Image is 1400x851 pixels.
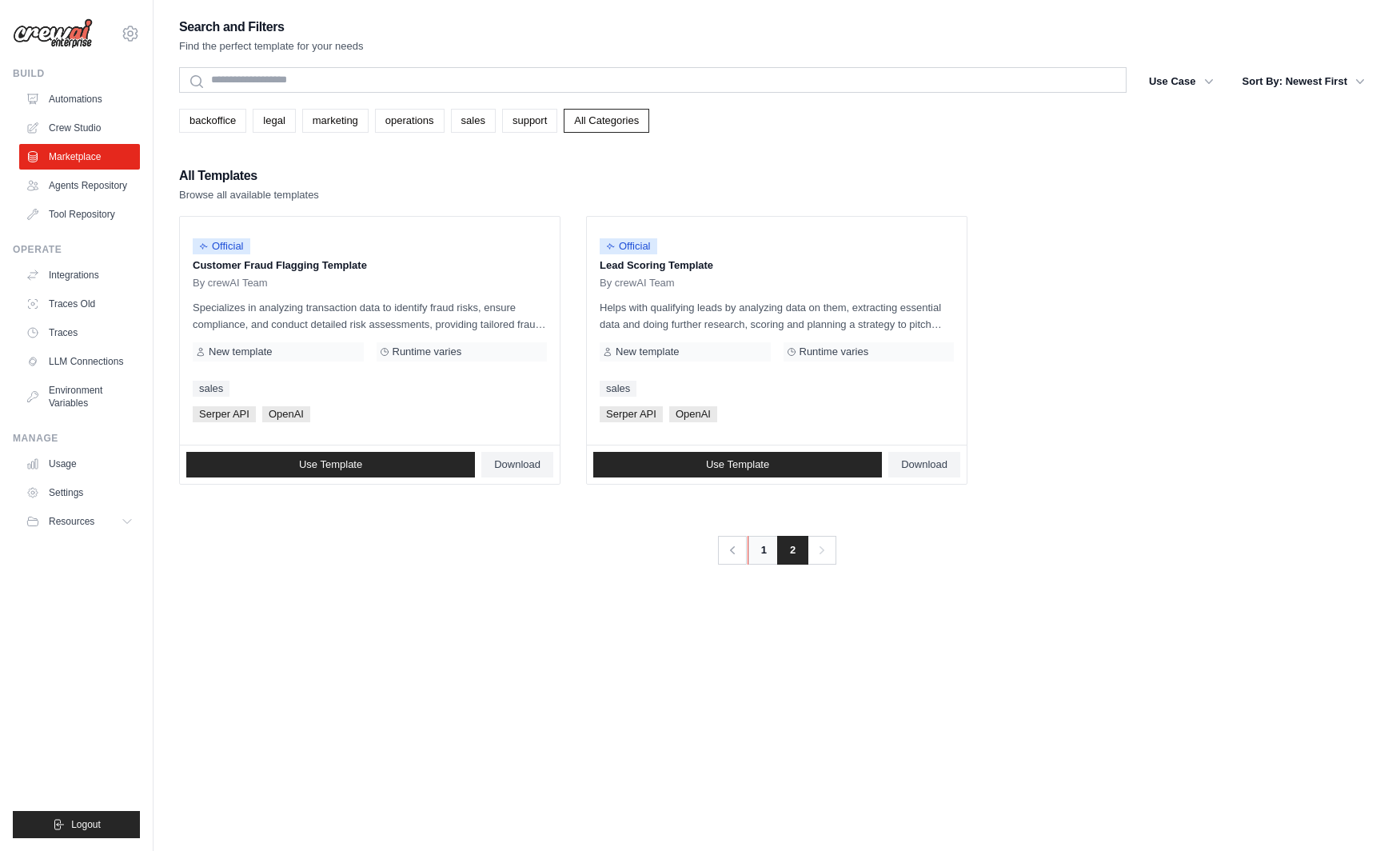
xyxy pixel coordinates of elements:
a: Agents Repository [19,173,140,198]
span: Official [600,238,657,254]
a: sales [451,109,496,133]
nav: Pagination [717,536,836,565]
a: Integrations [19,262,140,288]
a: Marketplace [19,144,140,170]
a: Traces [19,320,140,346]
a: Tool Repository [19,202,140,227]
p: Browse all available templates [179,187,319,203]
h2: Search and Filters [179,16,364,38]
span: Serper API [193,406,256,422]
div: Build [13,67,140,80]
a: marketing [302,109,369,133]
span: Resources [49,515,94,528]
button: Use Case [1139,67,1223,96]
a: legal [253,109,295,133]
span: Use Template [299,458,362,471]
a: Automations [19,86,140,112]
h2: All Templates [179,165,319,187]
a: Environment Variables [19,378,140,416]
button: Resources [19,509,140,534]
span: Use Template [706,458,769,471]
span: Serper API [600,406,663,422]
a: 1 [748,536,780,565]
span: By crewAI Team [600,277,675,290]
span: New template [616,346,679,358]
span: New template [209,346,272,358]
span: Download [901,458,947,471]
span: By crewAI Team [193,277,268,290]
p: Specializes in analyzing transaction data to identify fraud risks, ensure compliance, and conduct... [193,299,547,333]
a: sales [193,381,229,397]
div: Operate [13,243,140,256]
p: Find the perfect template for your needs [179,38,364,54]
p: Lead Scoring Template [600,258,954,274]
p: Customer Fraud Flagging Template [193,258,547,274]
a: LLM Connections [19,349,140,374]
button: Logout [13,811,140,838]
span: Logout [71,818,101,831]
a: operations [375,109,445,133]
a: support [502,109,557,133]
span: Runtime varies [800,346,869,358]
img: Logo [13,18,93,49]
a: Usage [19,451,140,477]
a: Crew Studio [19,115,140,141]
a: sales [600,381,636,397]
span: Official [193,238,250,254]
a: Traces Old [19,291,140,317]
a: Settings [19,480,140,505]
a: Use Template [186,452,475,477]
a: Download [888,452,960,477]
span: 2 [777,536,808,565]
p: Helps with qualifying leads by analyzing data on them, extracting essential data and doing furthe... [600,299,954,333]
a: Use Template [593,452,882,477]
span: OpenAI [262,406,310,422]
button: Sort By: Newest First [1233,67,1374,96]
div: Manage [13,432,140,445]
span: Download [494,458,540,471]
span: OpenAI [669,406,717,422]
a: All Categories [564,109,649,133]
a: Download [481,452,553,477]
span: Runtime varies [393,346,462,358]
a: backoffice [179,109,246,133]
